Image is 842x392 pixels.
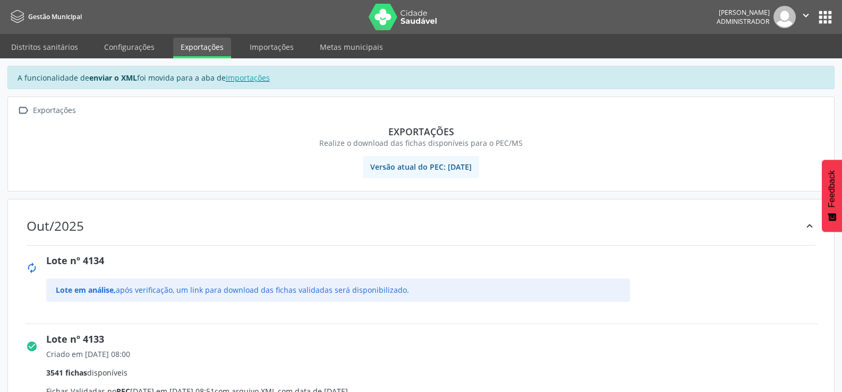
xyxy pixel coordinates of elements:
button: apps [816,8,835,27]
a: Metas municipais [312,38,390,56]
i:  [15,103,31,118]
button: Feedback - Mostrar pesquisa [822,160,842,232]
a: Distritos sanitários [4,38,86,56]
a:  Exportações [15,103,78,118]
i: keyboard_arrow_up [804,220,815,232]
img: img [773,6,796,28]
i: check_circle [26,341,38,352]
div: keyboard_arrow_up [804,218,815,233]
span: Gestão Municipal [28,12,82,21]
a: Exportações [173,38,231,58]
i: autorenew [26,262,38,274]
i:  [800,10,812,21]
button:  [796,6,816,28]
div: A funcionalidade de foi movida para a aba de [7,66,835,89]
span: Versão atual do PEC: [DATE] [363,156,479,178]
strong: enviar o XML [89,73,137,83]
div: Exportações [31,103,78,118]
a: Configurações [97,38,162,56]
span: Feedback [827,170,837,207]
div: Exportações [23,126,819,137]
a: Importações [242,38,301,56]
a: Importações [226,73,270,83]
div: disponíveis [46,367,825,378]
span: Administrador [717,17,770,26]
span: após verificação, um link para download das fichas validadas será disponibilizado. [56,285,409,295]
div: Lote nº 4134 [46,254,825,268]
span: 3541 fichas [46,368,87,378]
span: Lote em análise, [56,285,116,295]
div: Out/2025 [27,218,84,233]
div: Lote nº 4133 [46,332,825,346]
a: Gestão Municipal [7,8,82,25]
div: Criado em [DATE] 08:00 [46,349,825,360]
div: [PERSON_NAME] [717,8,770,17]
div: Realize o download das fichas disponíveis para o PEC/MS [23,137,819,149]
